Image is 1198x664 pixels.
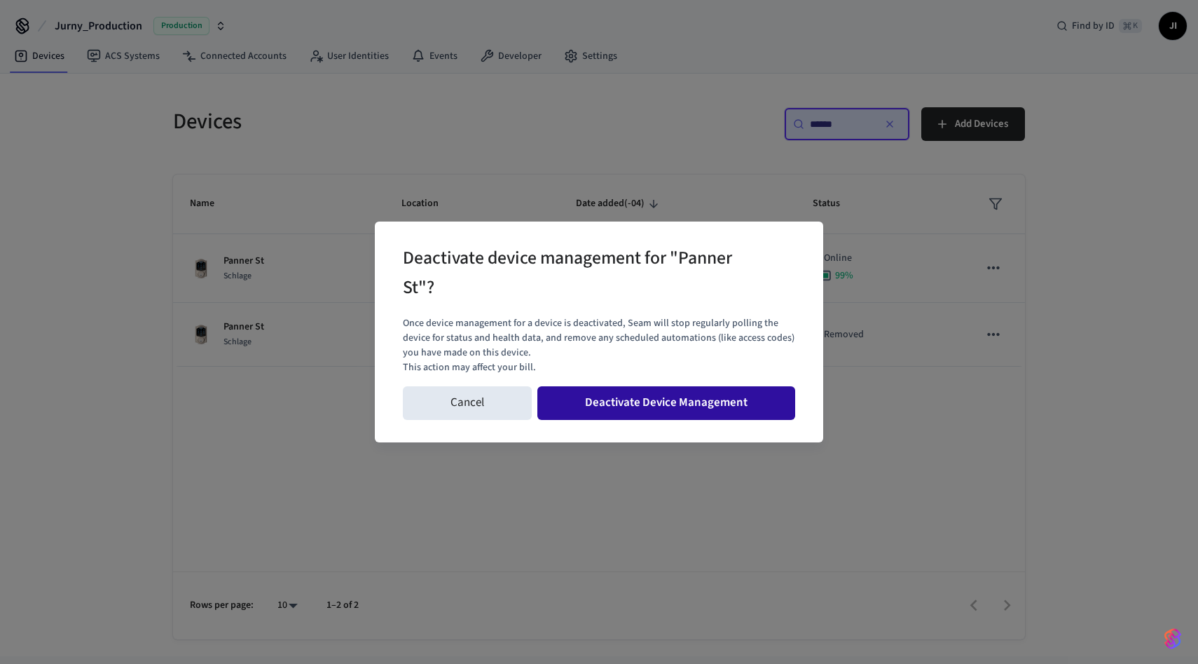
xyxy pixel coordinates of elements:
[1164,628,1181,650] img: SeamLogoGradient.69752ec5.svg
[403,386,532,420] button: Cancel
[403,238,756,310] h2: Deactivate device management for "Panner St"?
[537,386,795,420] button: Deactivate Device Management
[403,316,795,360] p: Once device management for a device is deactivated, Seam will stop regularly polling the device f...
[403,360,795,375] p: This action may affect your bill.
